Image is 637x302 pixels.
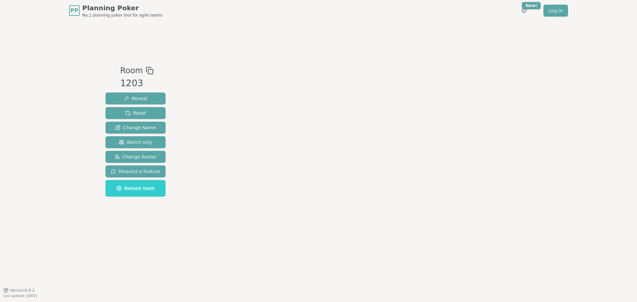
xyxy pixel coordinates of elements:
[10,288,35,293] span: Version 0.9.2
[543,5,568,17] a: Log in
[124,95,147,102] span: Reveal
[522,2,541,9] div: New!
[106,107,166,119] button: Reset
[106,180,166,197] button: Named room
[106,136,166,148] button: Watch only
[3,294,37,298] span: Last updated: [DATE]
[120,77,153,90] div: 1203
[106,92,166,104] button: Reveal
[114,153,157,160] span: Change Avatar
[70,7,78,15] span: PP
[125,110,146,116] span: Reset
[82,13,163,18] span: No.1 planning poker tool for agile teams
[106,165,166,177] button: Request a feature
[518,5,530,17] button: New!
[82,3,163,13] span: Planning Poker
[116,185,155,192] span: Named room
[3,288,35,293] button: Version0.9.2
[69,3,163,18] a: PPPlanning PokerNo.1 planning poker tool for agile teams
[106,122,166,134] button: Change Name
[111,168,160,175] span: Request a feature
[106,151,166,163] button: Change Avatar
[120,65,143,77] span: Room
[119,139,153,146] span: Watch only
[115,124,156,131] span: Change Name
